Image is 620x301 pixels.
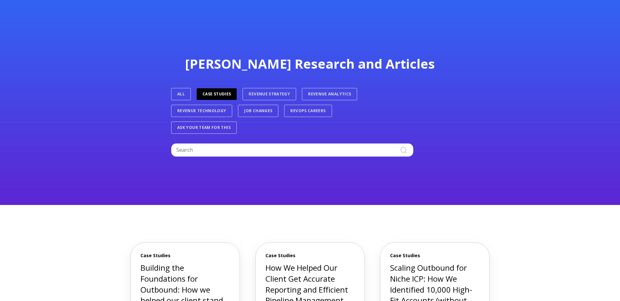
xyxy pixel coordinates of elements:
[238,105,278,117] a: Job Changes
[197,88,237,100] a: Case Studies
[171,105,232,117] a: Revenue Technology
[140,252,230,259] span: Case Studies
[243,88,296,100] a: Revenue Strategy
[171,121,237,134] a: Ask Your Team For This
[265,252,355,259] span: Case Studies
[284,105,332,117] a: RevOps Careers
[171,88,191,100] a: ALL
[185,55,435,73] span: [PERSON_NAME] Research and Articles
[171,143,413,156] input: Search
[302,88,357,100] a: Revenue Analytics
[390,252,480,259] span: Case Studies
